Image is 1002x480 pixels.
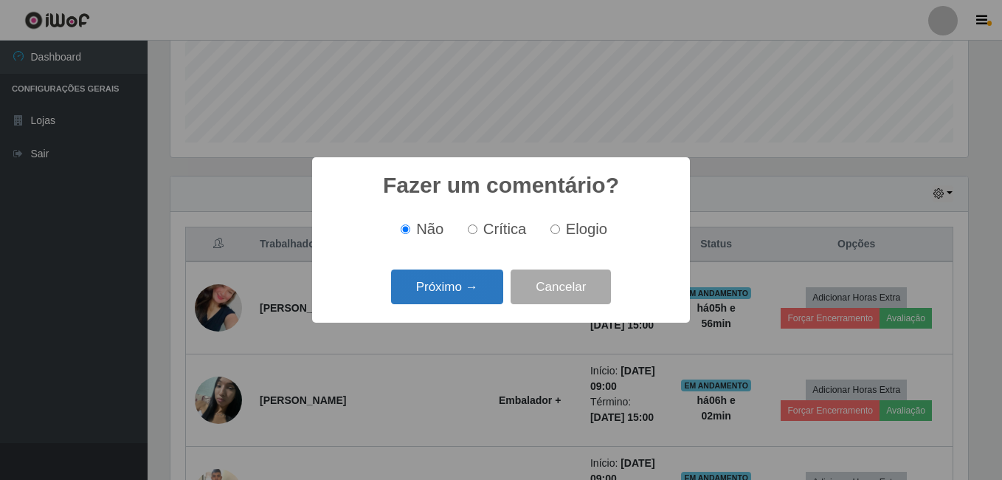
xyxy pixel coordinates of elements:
[383,172,619,199] h2: Fazer um comentário?
[511,270,611,304] button: Cancelar
[550,224,560,234] input: Elogio
[483,221,527,237] span: Crítica
[401,224,410,234] input: Não
[566,221,607,237] span: Elogio
[416,221,443,237] span: Não
[391,270,503,304] button: Próximo →
[468,224,477,234] input: Crítica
